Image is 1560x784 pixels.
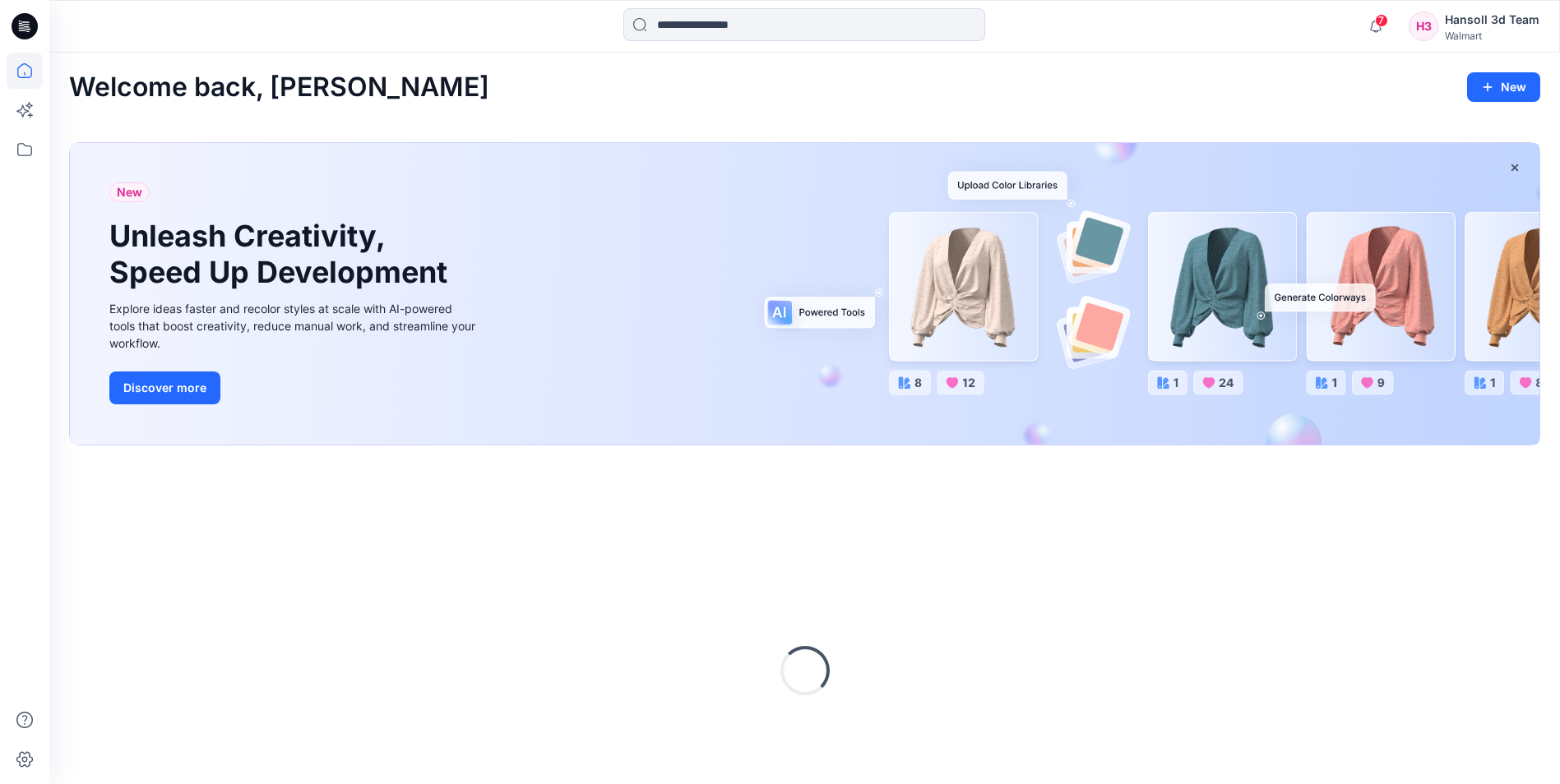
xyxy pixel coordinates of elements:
[109,219,455,289] h1: Unleash Creativity, Speed Up Development
[1467,72,1540,102] button: New
[1445,30,1539,42] div: Walmart
[117,182,142,202] span: New
[109,371,479,404] a: Discover more
[69,72,489,103] h2: Welcome back, [PERSON_NAME]
[1375,14,1388,27] span: 7
[109,371,220,404] button: Discover more
[109,300,479,352] div: Explore ideas faster and recolor styles at scale with AI-powered tools that boost creativity, red...
[1409,12,1438,41] div: H3
[1445,10,1539,30] div: Hansoll 3d Team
